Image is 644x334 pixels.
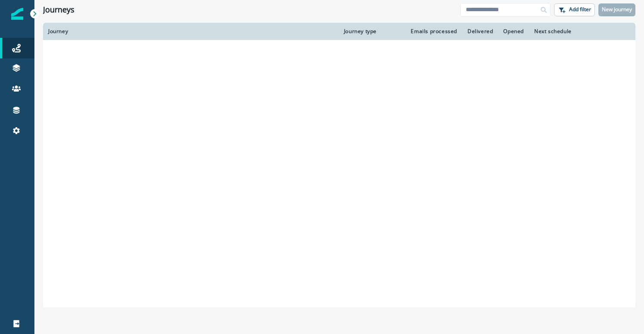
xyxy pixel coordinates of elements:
[48,28,334,35] div: Journey
[602,6,632,12] p: New journey
[598,3,635,16] button: New journey
[408,28,457,35] div: Emails processed
[344,28,397,35] div: Journey type
[43,5,74,15] h1: Journeys
[554,3,595,16] button: Add filter
[11,8,23,20] img: Inflection
[569,6,591,12] p: Add filter
[503,28,524,35] div: Opened
[534,28,609,35] div: Next schedule
[468,28,493,35] div: Delivered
